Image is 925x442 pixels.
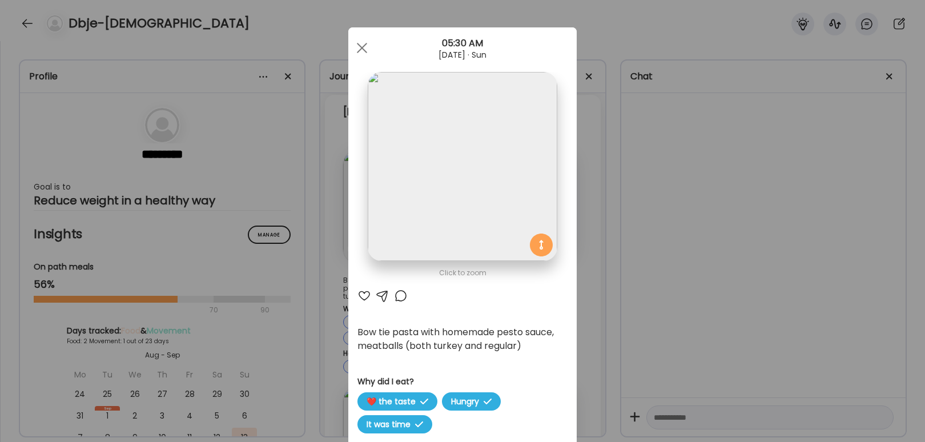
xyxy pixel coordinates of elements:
span: Hungry [442,392,501,411]
div: Click to zoom [357,266,568,280]
div: [DATE] · Sun [348,50,577,59]
h3: Why did I eat? [357,376,568,388]
div: Bow tie pasta with homemade pesto sauce, meatballs (both turkey and regular) [357,326,568,353]
img: images%2F9WFBsCcImxdyXjScCCeYoZi7qNI2%2FY4AEmbnrucJS54QFzXjK%2FGDmA9WvjcITAjbCshDHm_1080 [368,72,557,261]
span: It was time [357,415,432,433]
div: 05:30 AM [348,37,577,50]
span: ❤️ the taste [357,392,437,411]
